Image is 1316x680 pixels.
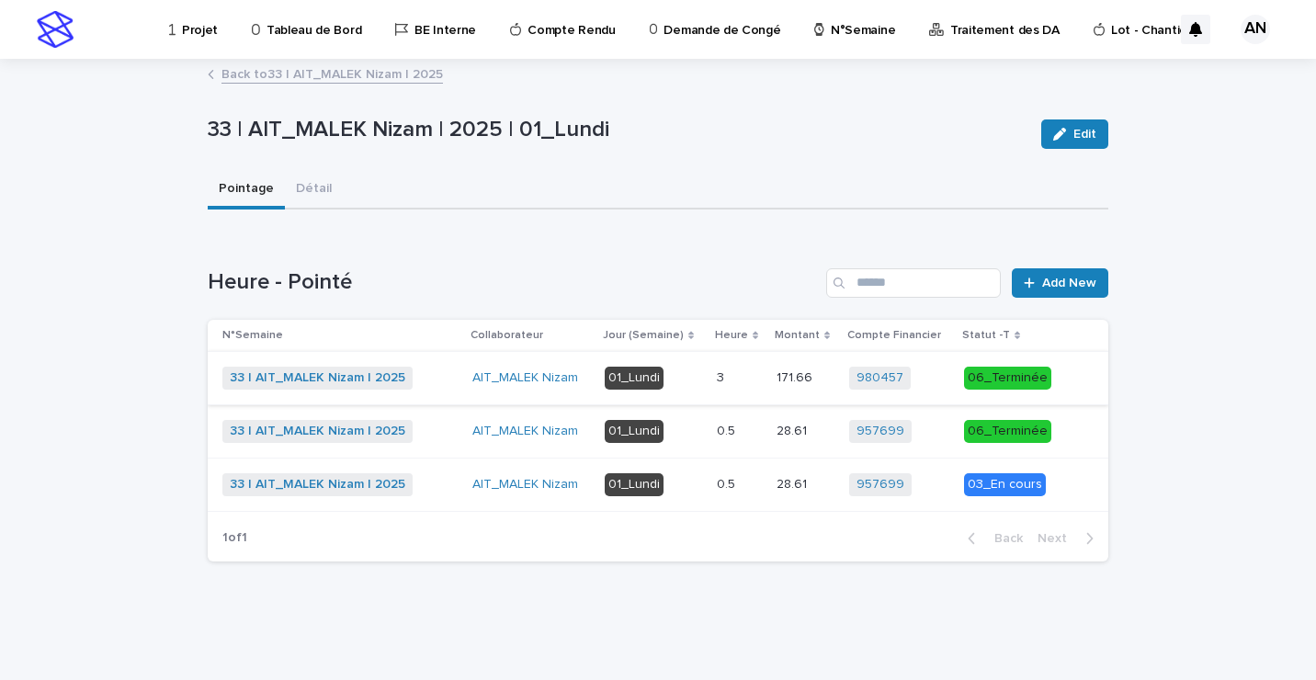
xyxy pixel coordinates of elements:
p: 3 [717,367,728,386]
tr: 33 | AIT_MALEK Nizam | 2025 AIT_MALEK Nizam 01_Lundi33 171.66171.66 980457 06_Terminée [208,352,1108,405]
p: 0.5 [717,473,739,493]
a: 957699 [857,424,904,439]
p: 28.61 [777,420,811,439]
p: Collaborateur [471,325,543,346]
p: 33 | AIT_MALEK Nizam | 2025 | 01_Lundi [208,117,1027,143]
p: Montant [775,325,820,346]
p: 171.66 [777,367,816,386]
p: Jour (Semaine) [603,325,684,346]
a: 33 | AIT_MALEK Nizam | 2025 [230,424,405,439]
p: 0.5 [717,420,739,439]
span: Back [983,532,1023,545]
input: Search [826,268,1001,298]
div: 03_En cours [964,473,1046,496]
span: Next [1038,532,1078,545]
a: 957699 [857,477,904,493]
div: 01_Lundi [605,367,664,390]
button: Back [953,530,1030,547]
div: 06_Terminée [964,420,1051,443]
a: Back to33 | AIT_MALEK Nizam | 2025 [221,62,443,84]
button: Next [1030,530,1108,547]
a: 33 | AIT_MALEK Nizam | 2025 [230,370,405,386]
span: Add New [1042,277,1096,289]
div: 06_Terminée [964,367,1051,390]
p: Heure [715,325,748,346]
tr: 33 | AIT_MALEK Nizam | 2025 AIT_MALEK Nizam 01_Lundi0.50.5 28.6128.61 957699 03_En cours [208,458,1108,511]
span: Edit [1073,128,1096,141]
p: Statut -T [962,325,1010,346]
button: Edit [1041,119,1108,149]
a: AIT_MALEK Nizam [472,424,578,439]
img: stacker-logo-s-only.png [37,11,74,48]
a: Add New [1012,268,1108,298]
a: 980457 [857,370,903,386]
a: AIT_MALEK Nizam [472,477,578,493]
p: Compte Financier [847,325,941,346]
p: N°Semaine [222,325,283,346]
div: AN [1241,15,1270,44]
a: AIT_MALEK Nizam [472,370,578,386]
tr: 33 | AIT_MALEK Nizam | 2025 AIT_MALEK Nizam 01_Lundi0.50.5 28.6128.61 957699 06_Terminée [208,404,1108,458]
div: 01_Lundi [605,473,664,496]
div: 01_Lundi [605,420,664,443]
p: 28.61 [777,473,811,493]
button: Pointage [208,171,285,210]
p: 1 of 1 [208,516,262,561]
button: Détail [285,171,343,210]
a: 33 | AIT_MALEK Nizam | 2025 [230,477,405,493]
h1: Heure - Pointé [208,269,819,296]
